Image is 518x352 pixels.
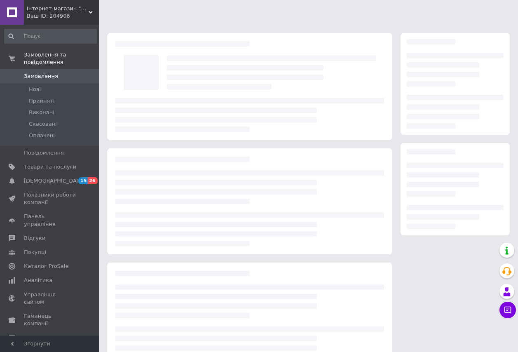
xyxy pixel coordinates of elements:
[24,73,58,80] span: Замовлення
[78,177,88,184] span: 15
[24,334,45,341] span: Маркет
[24,312,76,327] span: Гаманець компанії
[29,120,57,128] span: Скасовані
[27,12,99,20] div: Ваш ID: 204906
[27,5,89,12] span: Інтернет-магазин "СТРАЗІКІ_DMC_Store"
[24,51,99,66] span: Замовлення та повідомлення
[24,249,46,256] span: Покупці
[24,191,76,206] span: Показники роботи компанії
[24,177,85,185] span: [DEMOGRAPHIC_DATA]
[24,149,64,157] span: Повідомлення
[24,277,52,284] span: Аналітика
[24,213,76,228] span: Панель управління
[29,109,54,116] span: Виконані
[29,97,54,105] span: Прийняті
[29,86,41,93] span: Нові
[499,302,516,318] button: Чат з покупцем
[24,235,45,242] span: Відгуки
[24,263,68,270] span: Каталог ProSale
[4,29,97,44] input: Пошук
[24,291,76,306] span: Управління сайтом
[29,132,55,139] span: Оплачені
[24,163,76,171] span: Товари та послуги
[88,177,97,184] span: 26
